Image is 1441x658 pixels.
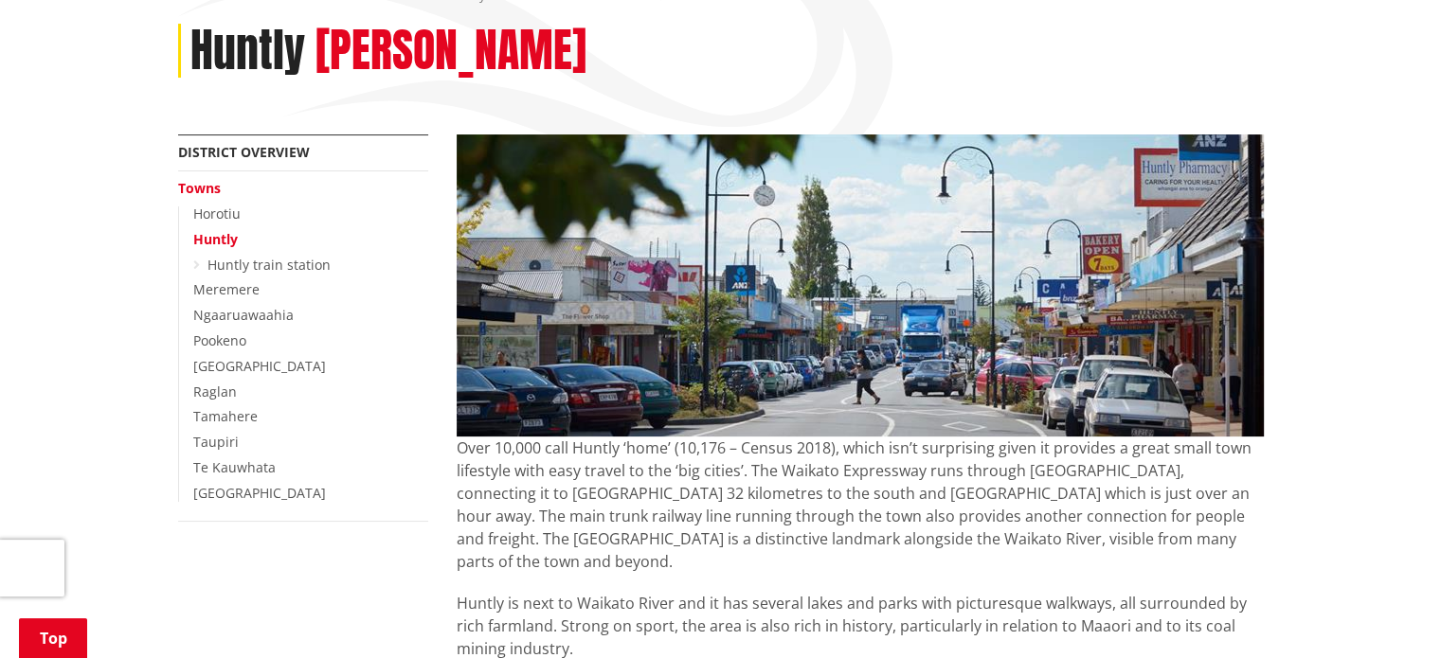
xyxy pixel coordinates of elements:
[19,618,87,658] a: Top
[193,458,276,476] a: Te Kauwhata
[178,143,310,161] a: District overview
[193,407,258,425] a: Tamahere
[193,433,239,451] a: Taupiri
[193,280,260,298] a: Meremere
[193,331,246,349] a: Pookeno
[193,382,237,400] a: Raglan
[315,24,586,79] h2: [PERSON_NAME]
[457,436,1264,573] p: Over 10,000 call Huntly ‘home’ (10,176 – Census 2018), which isn’t surprising given it provides a...
[193,230,238,248] a: Huntly
[193,357,326,375] a: [GEOGRAPHIC_DATA]
[457,134,1264,436] img: Huntly main street
[190,24,305,79] h1: Huntly
[193,205,241,222] a: Horotiu
[178,179,221,197] a: Towns
[193,484,326,502] a: [GEOGRAPHIC_DATA]
[207,256,331,274] a: Huntly train station
[193,306,294,324] a: Ngaaruawaahia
